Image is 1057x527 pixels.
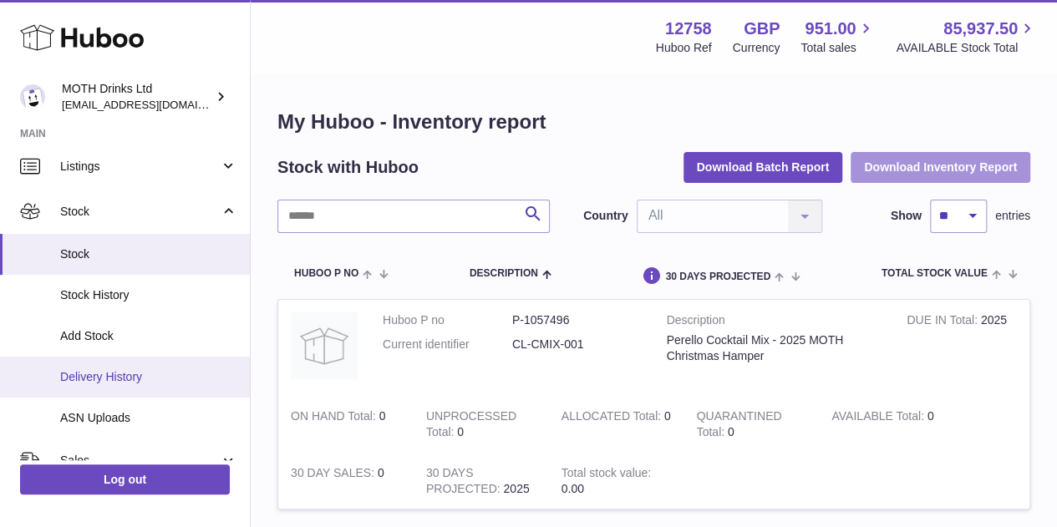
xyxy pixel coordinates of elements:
td: 0 [819,396,954,453]
span: Description [470,268,538,279]
span: 0 [728,425,734,438]
span: Stock [60,246,237,262]
span: 30 DAYS PROJECTED [665,271,770,282]
strong: AVAILABLE Total [831,409,927,427]
button: Download Batch Report [683,152,843,182]
strong: 12758 [665,18,712,40]
span: Total sales [800,40,875,56]
span: 951.00 [805,18,856,40]
span: Add Stock [60,328,237,344]
span: [EMAIL_ADDRESS][DOMAIN_NAME] [62,98,246,111]
button: Download Inventory Report [851,152,1030,182]
span: Listings [60,159,220,175]
td: 0 [414,396,549,453]
strong: ON HAND Total [291,409,379,427]
span: ASN Uploads [60,410,237,426]
strong: DUE IN Total [907,313,980,331]
span: entries [995,208,1030,224]
a: 85,937.50 AVAILABLE Stock Total [896,18,1037,56]
span: Huboo P no [294,268,358,279]
strong: ALLOCATED Total [562,409,664,427]
strong: QUARANTINED Total [696,409,781,443]
td: 0 [278,396,414,453]
span: 85,937.50 [943,18,1018,40]
span: Stock History [60,287,237,303]
strong: UNPROCESSED Total [426,409,516,443]
td: 0 [549,396,684,453]
label: Country [583,208,628,224]
td: 0 [278,453,414,509]
strong: 30 DAY SALES [291,466,378,484]
td: 2025 [414,453,549,509]
dt: Current identifier [383,337,512,352]
dd: P-1057496 [512,312,642,328]
span: Delivery History [60,369,237,385]
strong: Description [667,312,882,332]
span: Sales [60,453,220,469]
a: Log out [20,464,230,494]
strong: GBP [744,18,780,40]
span: AVAILABLE Stock Total [896,40,1037,56]
strong: Total stock value [562,466,651,484]
td: 2025 [894,300,1029,396]
dt: Huboo P no [383,312,512,328]
span: Total stock value [882,268,988,279]
h2: Stock with Huboo [277,156,419,179]
img: product image [291,312,358,379]
strong: 30 DAYS PROJECTED [426,466,504,499]
a: 951.00 Total sales [800,18,875,56]
label: Show [891,208,922,224]
h1: My Huboo - Inventory report [277,109,1030,135]
span: Stock [60,204,220,220]
div: Currency [733,40,780,56]
div: Perello Cocktail Mix - 2025 MOTH Christmas Hamper [667,332,882,364]
div: MOTH Drinks Ltd [62,81,212,113]
dd: CL-CMIX-001 [512,337,642,352]
span: 0.00 [562,482,584,495]
div: Huboo Ref [656,40,712,56]
img: orders@mothdrinks.com [20,84,45,109]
